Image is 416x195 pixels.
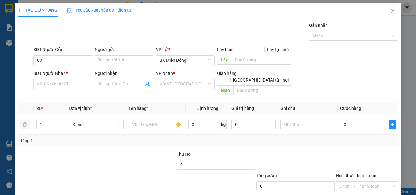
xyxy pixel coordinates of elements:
span: Đơn vị tính [69,106,92,111]
span: Lấy [217,55,231,65]
th: Ghi chú [278,103,338,114]
span: SL [36,106,41,111]
input: VD: Bàn, Ghế [129,120,183,129]
span: Giao [217,85,233,95]
span: plus [18,8,22,12]
input: Ghi Chú [280,120,335,129]
span: Giá trị hàng [231,106,254,111]
span: Thu Hộ [177,152,191,157]
span: Yêu cầu xuất hóa đơn điện tử [67,8,131,12]
input: Dọc đường [233,85,291,95]
span: Lấy tận nơi [265,46,291,53]
span: user-add [145,82,150,86]
button: delete [20,120,30,129]
span: Giao hàng [217,71,237,76]
span: close [390,9,395,14]
button: Close [384,3,401,20]
input: 0 [231,120,275,129]
span: Khác [72,120,120,129]
div: Người nhận [95,70,153,77]
span: Tổng cước [256,173,277,178]
div: VP gửi [156,46,215,53]
div: SĐT Người Gửi [33,46,92,53]
span: Lấy hàng [217,47,235,52]
input: Dọc đường [231,55,291,65]
img: icon [67,8,72,13]
div: Tổng: 1 [20,137,161,144]
label: Hình thức thanh toán [336,173,376,178]
span: Tên hàng [129,106,148,111]
span: Định lượng [196,106,218,111]
span: [GEOGRAPHIC_DATA] tận nơi [231,77,291,83]
label: Gán nhãn [309,23,328,28]
span: plus [389,122,396,127]
div: Người gửi [95,46,153,53]
span: TẠO ĐƠN HÀNG [18,8,57,12]
span: BX Miền Đông [160,56,211,65]
span: kg [220,120,227,129]
button: plus [389,120,396,129]
span: VP Nhận [156,71,173,76]
span: Cước hàng [340,106,361,111]
div: SĐT Người Nhận [33,70,92,77]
